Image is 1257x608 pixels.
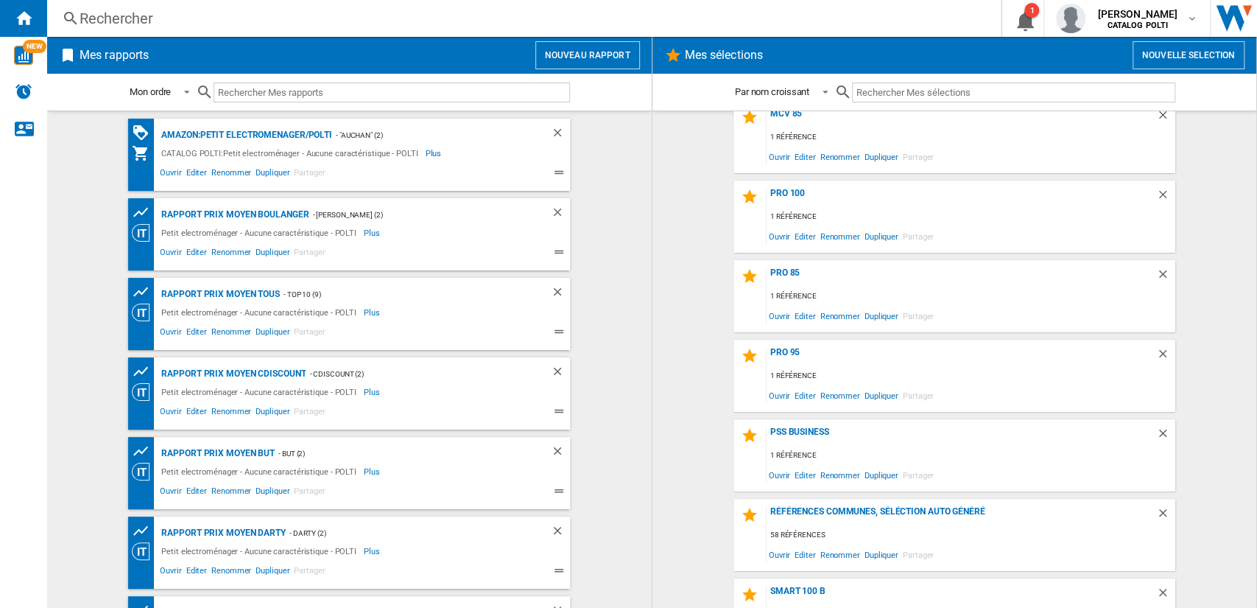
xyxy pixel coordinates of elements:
[767,287,1175,306] div: 1 référence
[862,545,901,565] span: Dupliquer
[818,226,862,246] span: Renommer
[862,465,901,485] span: Dupliquer
[735,86,809,97] div: Par nom croissant
[551,524,570,542] div: Supprimer
[818,465,862,485] span: Renommer
[792,465,817,485] span: Editer
[158,484,183,502] span: Ouvrir
[158,524,286,542] div: Rapport Prix Moyen Darty
[767,208,1175,226] div: 1 référence
[214,83,570,102] input: Rechercher Mes rapports
[132,542,158,560] div: Vision Catégorie
[158,542,364,560] div: Petit electroménager - Aucune caractéristique - POLTI
[132,442,158,461] div: Tableau des prix des produits
[292,484,327,502] span: Partager
[132,304,158,321] div: Vision Catégorie
[767,306,792,326] span: Ouvrir
[1133,41,1244,69] button: Nouvelle selection
[253,166,292,184] span: Dupliquer
[901,226,936,246] span: Partager
[551,444,570,463] div: Supprimer
[767,188,1156,208] div: pro 100
[767,108,1156,128] div: MCV 85
[292,405,327,422] span: Partager
[292,245,327,263] span: Partager
[132,363,158,381] div: Tableau des prix des produits
[364,304,382,321] span: Plus
[901,306,936,326] span: Partager
[158,564,183,581] span: Ouvrir
[1156,188,1175,208] div: Supprimer
[253,484,292,502] span: Dupliquer
[209,325,253,343] span: Renommer
[132,144,158,162] div: Mon assortiment
[767,545,792,565] span: Ouvrir
[767,367,1175,385] div: 1 référence
[862,147,901,167] span: Dupliquer
[14,46,33,65] img: wise-card.svg
[253,564,292,581] span: Dupliquer
[158,245,183,263] span: Ouvrir
[767,147,792,167] span: Ouvrir
[184,405,209,422] span: Editer
[132,283,158,301] div: Tableau des prix des produits
[901,385,936,405] span: Partager
[184,325,209,343] span: Editer
[551,206,570,224] div: Supprimer
[364,542,382,560] span: Plus
[364,463,382,481] span: Plus
[132,224,158,242] div: Vision Catégorie
[280,285,521,304] div: - Top 10 (9)
[292,325,327,343] span: Partager
[158,325,183,343] span: Ouvrir
[767,128,1175,147] div: 1 référence
[306,365,521,383] div: - CDiscount (2)
[158,166,183,184] span: Ouvrir
[535,41,640,69] button: Nouveau rapport
[158,304,364,321] div: Petit electroménager - Aucune caractéristique - POLTI
[158,224,364,242] div: Petit electroménager - Aucune caractéristique - POLTI
[901,465,936,485] span: Partager
[1097,7,1177,21] span: [PERSON_NAME]
[158,383,364,401] div: Petit electroménager - Aucune caractéristique - POLTI
[818,147,862,167] span: Renommer
[209,484,253,502] span: Renommer
[132,203,158,222] div: Tableau des prix des produits
[209,564,253,581] span: Renommer
[275,444,521,463] div: - BUT (2)
[1156,347,1175,367] div: Supprimer
[130,86,171,97] div: Mon ordre
[1156,427,1175,447] div: Supprimer
[767,586,1156,606] div: Smart 100 B
[792,226,817,246] span: Editer
[682,41,766,69] h2: Mes sélections
[818,306,862,326] span: Renommer
[792,306,817,326] span: Editer
[1156,108,1175,128] div: Supprimer
[862,306,901,326] span: Dupliquer
[1107,21,1168,30] b: CATALOG POLTI
[158,463,364,481] div: Petit electroménager - Aucune caractéristique - POLTI
[158,444,275,463] div: Rapport Prix Moyen BUT
[132,522,158,540] div: Tableau des prix des produits
[132,463,158,481] div: Vision Catégorie
[767,385,792,405] span: Ouvrir
[77,41,152,69] h2: Mes rapports
[862,226,901,246] span: Dupliquer
[767,526,1175,545] div: 58 références
[209,166,253,184] span: Renommer
[209,405,253,422] span: Renommer
[792,385,817,405] span: Editer
[767,427,1156,447] div: PSS Business
[80,8,962,29] div: Rechercher
[184,166,209,184] span: Editer
[767,268,1156,287] div: PRO 85
[23,40,46,53] span: NEW
[1024,3,1039,18] div: 1
[184,564,209,581] span: Editer
[901,545,936,565] span: Partager
[767,506,1156,526] div: Références communes, séléction auto généré
[551,126,570,144] div: Supprimer
[158,365,306,383] div: Rapport Prix Moyen CDiscount
[158,285,280,304] div: Rapport Prix Moyen Tous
